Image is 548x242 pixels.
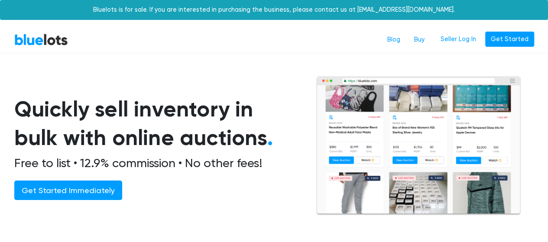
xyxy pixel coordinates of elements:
[14,156,295,171] h2: Free to list • 12.9% commission • No other fees!
[267,125,273,151] span: .
[407,32,431,48] a: Buy
[14,33,68,46] a: BlueLots
[14,95,295,152] h1: Quickly sell inventory in bulk with online auctions
[485,32,534,47] a: Get Started
[316,76,521,216] img: browserlots-effe8949e13f0ae0d7b59c7c387d2f9fb811154c3999f57e71a08a1b8b46c466.png
[435,32,482,47] a: Seller Log In
[380,32,407,48] a: Blog
[14,181,122,200] a: Get Started Immediately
